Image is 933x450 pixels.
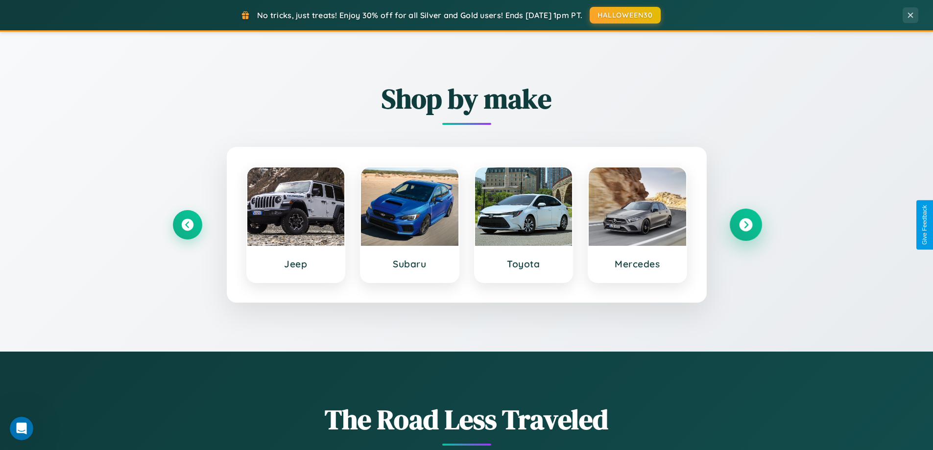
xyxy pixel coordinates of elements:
h1: The Road Less Traveled [173,401,761,438]
h3: Subaru [371,258,449,270]
h2: Shop by make [173,80,761,118]
button: HALLOWEEN30 [590,7,661,24]
iframe: Intercom live chat [10,417,33,440]
h3: Toyota [485,258,563,270]
h3: Jeep [257,258,335,270]
div: Give Feedback [921,205,928,245]
h3: Mercedes [598,258,676,270]
span: No tricks, just treats! Enjoy 30% off for all Silver and Gold users! Ends [DATE] 1pm PT. [257,10,582,20]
